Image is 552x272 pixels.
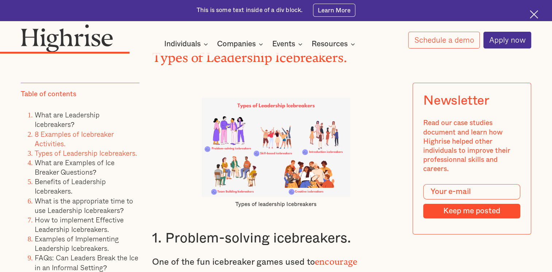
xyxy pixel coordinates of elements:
[272,40,305,48] div: Events
[408,32,480,48] a: Schedule a demo
[202,98,351,197] img: Types of leadership Icebreakers
[35,195,133,215] a: What is the appropriate time to use Leadership Icebreakers?
[21,24,113,52] img: Highrise logo
[35,148,137,158] a: Types of Leadership Icebreakers.
[35,129,113,149] a: 8 Examples of Icebreaker Activities.
[197,6,303,15] div: This is some text inside of a div block.
[164,40,210,48] div: Individuals
[530,10,538,19] img: Cross icon
[35,234,119,254] a: Examples of Implementing Leadership Icebreakers.
[424,119,521,174] div: Read our case studies document and learn how Highrise helped other individuals to improve their p...
[424,184,521,218] form: Modal Form
[272,40,295,48] div: Events
[202,201,351,208] figcaption: Types of leadership Icebreakers
[312,40,357,48] div: Resources
[424,204,521,218] input: Keep me posted
[312,40,348,48] div: Resources
[217,40,256,48] div: Companies
[164,40,201,48] div: Individuals
[217,40,265,48] div: Companies
[35,157,115,177] a: What are Examples of Ice Breaker Questions?
[424,93,489,108] div: Newsletter
[35,176,106,197] a: Benefits of Leadership Icebreakers.
[424,184,521,200] input: Your e-mail
[35,214,124,234] a: How to implement Effective Leadership Icebreakers.
[313,4,356,17] a: Learn More
[21,90,76,99] div: Table of contents
[152,230,400,247] h3: 1. Problem-solving icebreakers.
[35,110,100,130] a: What are Leadership Icebreakers?
[483,32,532,48] a: Apply now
